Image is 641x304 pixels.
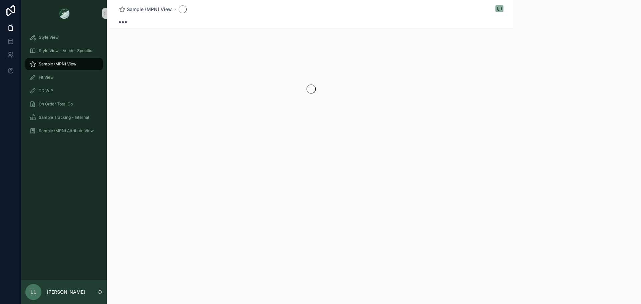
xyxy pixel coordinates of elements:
span: TD WIP [39,88,53,93]
a: Style View - Vendor Specific [25,45,103,57]
a: On Order Total Co [25,98,103,110]
a: Style View [25,31,103,43]
span: Fit View [39,75,54,80]
p: [PERSON_NAME] [47,289,85,295]
span: Sample (MPN) View [39,61,76,67]
a: Fit View [25,71,103,83]
div: scrollable content [21,27,107,145]
a: Sample (MPN) View [25,58,103,70]
span: Sample Tracking - Internal [39,115,89,120]
span: Sample (MPN) View [127,6,172,13]
span: On Order Total Co [39,101,73,107]
a: Sample Tracking - Internal [25,111,103,123]
a: Sample (MPN) Attribute View [25,125,103,137]
a: TD WIP [25,85,103,97]
a: Sample (MPN) View [119,6,172,13]
span: LL [30,288,36,296]
span: Sample (MPN) Attribute View [39,128,94,133]
img: App logo [59,8,69,19]
span: Style View [39,35,59,40]
span: Style View - Vendor Specific [39,48,92,53]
